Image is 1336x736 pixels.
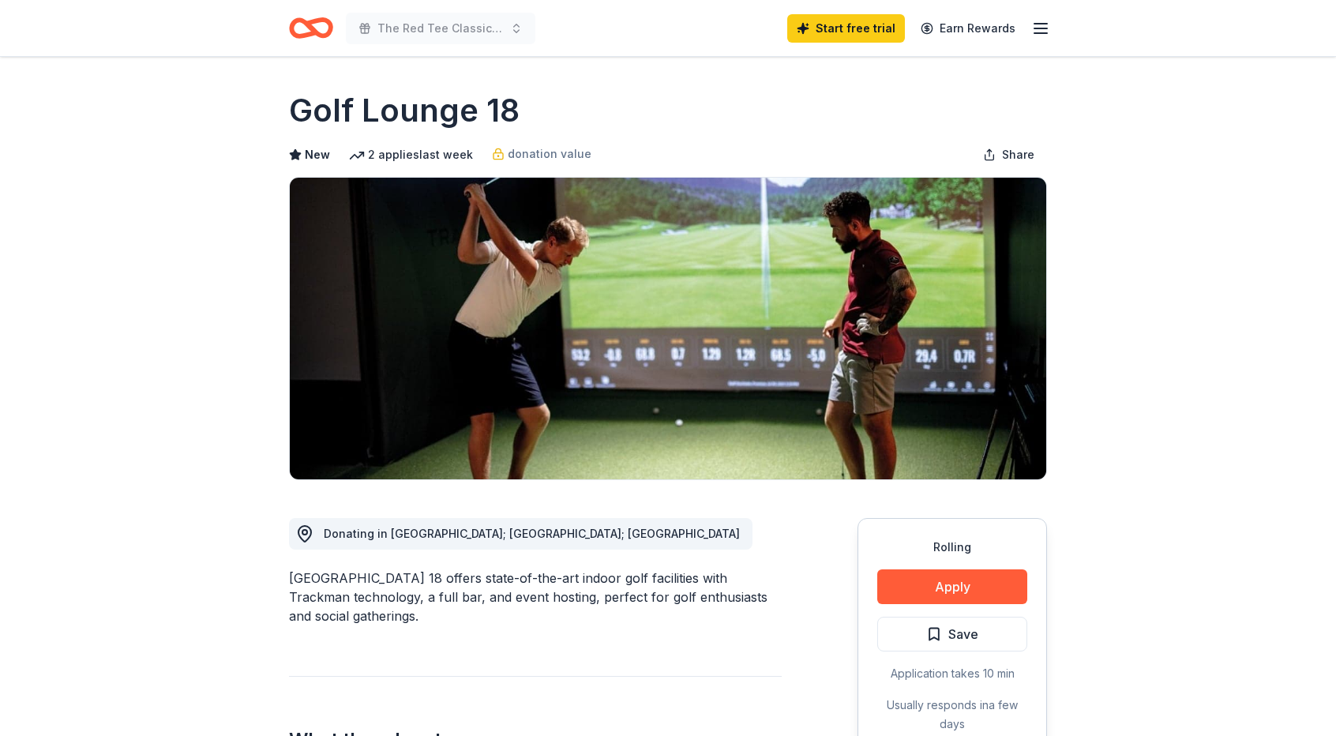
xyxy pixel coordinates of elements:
img: Image for Golf Lounge 18 [290,178,1046,479]
span: The Red Tee Classic charity golf tournament [377,19,504,38]
a: donation value [492,145,591,163]
span: New [305,145,330,164]
div: 2 applies last week [349,145,473,164]
a: Home [289,9,333,47]
button: Save [877,617,1027,652]
a: Earn Rewards [911,14,1025,43]
div: Application takes 10 min [877,664,1027,683]
a: Start free trial [787,14,905,43]
span: Share [1002,145,1034,164]
div: Rolling [877,538,1027,557]
h1: Golf Lounge 18 [289,88,520,133]
button: The Red Tee Classic charity golf tournament [346,13,535,44]
button: Share [970,139,1047,171]
span: donation value [508,145,591,163]
span: Save [948,624,978,644]
span: Donating in [GEOGRAPHIC_DATA]; [GEOGRAPHIC_DATA]; [GEOGRAPHIC_DATA] [324,527,740,540]
div: Usually responds in a few days [877,696,1027,734]
div: [GEOGRAPHIC_DATA] 18 offers state-of-the-art indoor golf facilities with Trackman technology, a f... [289,569,782,625]
button: Apply [877,569,1027,604]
